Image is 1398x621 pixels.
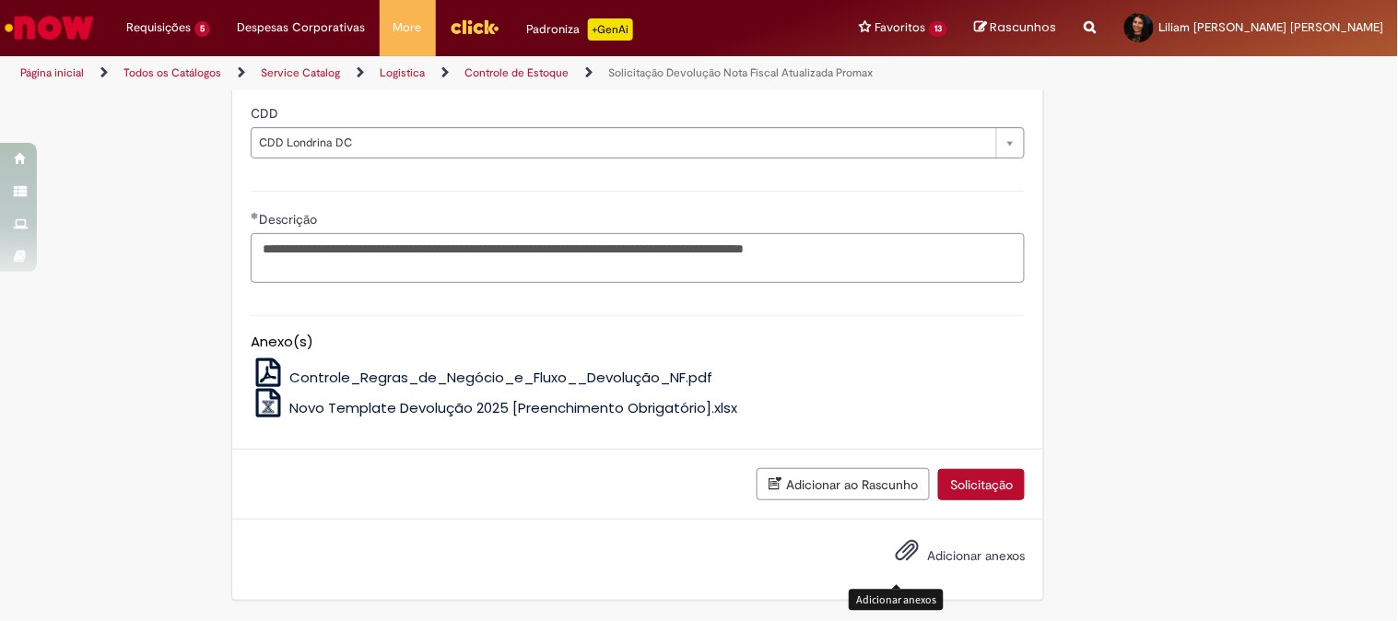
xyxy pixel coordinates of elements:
[975,19,1057,37] a: Rascunhos
[929,21,947,37] span: 13
[527,18,633,41] div: Padroniza
[464,65,569,80] a: Controle de Estoque
[238,18,366,37] span: Despesas Corporativas
[890,533,923,576] button: Adicionar anexos
[126,18,191,37] span: Requisições
[394,18,422,37] span: More
[123,65,221,80] a: Todos os Catálogos
[991,18,1057,36] span: Rascunhos
[251,368,712,387] a: Controle_Regras_de_Negócio_e_Fluxo__Devolução_NF.pdf
[194,21,210,37] span: 5
[2,9,97,46] img: ServiceNow
[251,334,1025,350] h5: Anexo(s)
[588,18,633,41] p: +GenAi
[14,56,918,90] ul: Trilhas de página
[259,211,321,228] span: Descrição
[450,13,499,41] img: click_logo_yellow_360x200.png
[289,368,712,387] span: Controle_Regras_de_Negócio_e_Fluxo__Devolução_NF.pdf
[251,105,282,122] span: CDD
[608,65,873,80] a: Solicitação Devolução Nota Fiscal Atualizada Promax
[757,468,930,500] button: Adicionar ao Rascunho
[261,65,340,80] a: Service Catalog
[20,65,84,80] a: Página inicial
[1159,19,1384,35] span: Liliam [PERSON_NAME] [PERSON_NAME]
[259,128,987,158] span: CDD Londrina DC
[289,398,737,417] span: Novo Template Devolução 2025 [Preenchimento Obrigatório].xlsx
[927,548,1025,565] span: Adicionar anexos
[849,589,944,610] div: Adicionar anexos
[251,233,1025,283] textarea: Descrição
[938,469,1025,500] button: Solicitação
[251,212,259,219] span: Obrigatório Preenchido
[380,65,425,80] a: Logistica
[251,398,737,417] a: Novo Template Devolução 2025 [Preenchimento Obrigatório].xlsx
[875,18,925,37] span: Favoritos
